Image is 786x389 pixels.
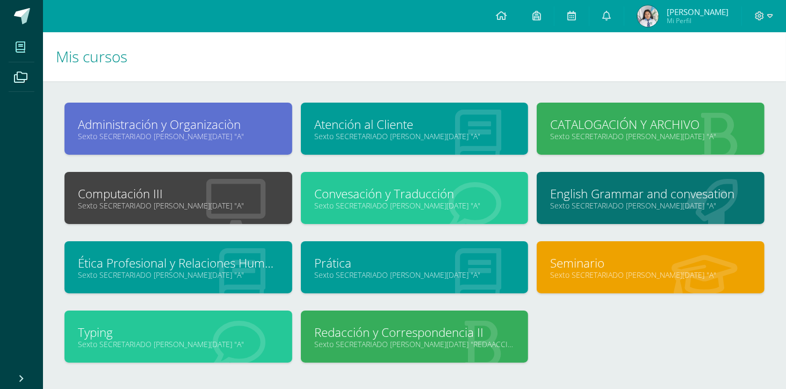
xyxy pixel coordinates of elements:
[78,131,279,141] a: Sexto SECRETARIADO [PERSON_NAME][DATE] "A"
[78,116,279,133] a: Administración y Organizaciòn
[78,339,279,349] a: Sexto SECRETARIADO [PERSON_NAME][DATE] "A"
[314,255,515,271] a: Prática
[56,46,127,67] span: Mis cursos
[314,131,515,141] a: Sexto SECRETARIADO [PERSON_NAME][DATE] "A"
[314,339,515,349] a: Sexto SECRETARIADO [PERSON_NAME][DATE] "REDAACCION Y CORRESPONDENCIA"
[550,255,751,271] a: Seminario
[314,324,515,341] a: Redacción y Correspondencia II
[550,116,751,133] a: CATALOGACIÓN Y ARCHIVO
[550,200,751,211] a: Sexto SECRETARIADO [PERSON_NAME][DATE] "A"
[667,16,729,25] span: Mi Perfil
[78,255,279,271] a: Ética Profesional y Relaciones Humanas
[550,185,751,202] a: English Grammar and convesation
[78,270,279,280] a: Sexto SECRETARIADO [PERSON_NAME][DATE] "A"
[314,116,515,133] a: Atención al Cliente
[78,185,279,202] a: Computación III
[314,185,515,202] a: Convesación y Traducción
[667,6,729,17] span: [PERSON_NAME]
[637,5,659,27] img: c3883dc4f4e929eb9e3f40ffdd14b9bd.png
[78,324,279,341] a: Typing
[314,270,515,280] a: Sexto SECRETARIADO [PERSON_NAME][DATE] "A"
[314,200,515,211] a: Sexto SECRETARIADO [PERSON_NAME][DATE] "A"
[550,131,751,141] a: Sexto SECRETARIADO [PERSON_NAME][DATE] "A"
[78,200,279,211] a: Sexto SECRETARIADO [PERSON_NAME][DATE] "A"
[550,270,751,280] a: Sexto SECRETARIADO [PERSON_NAME][DATE] "A"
